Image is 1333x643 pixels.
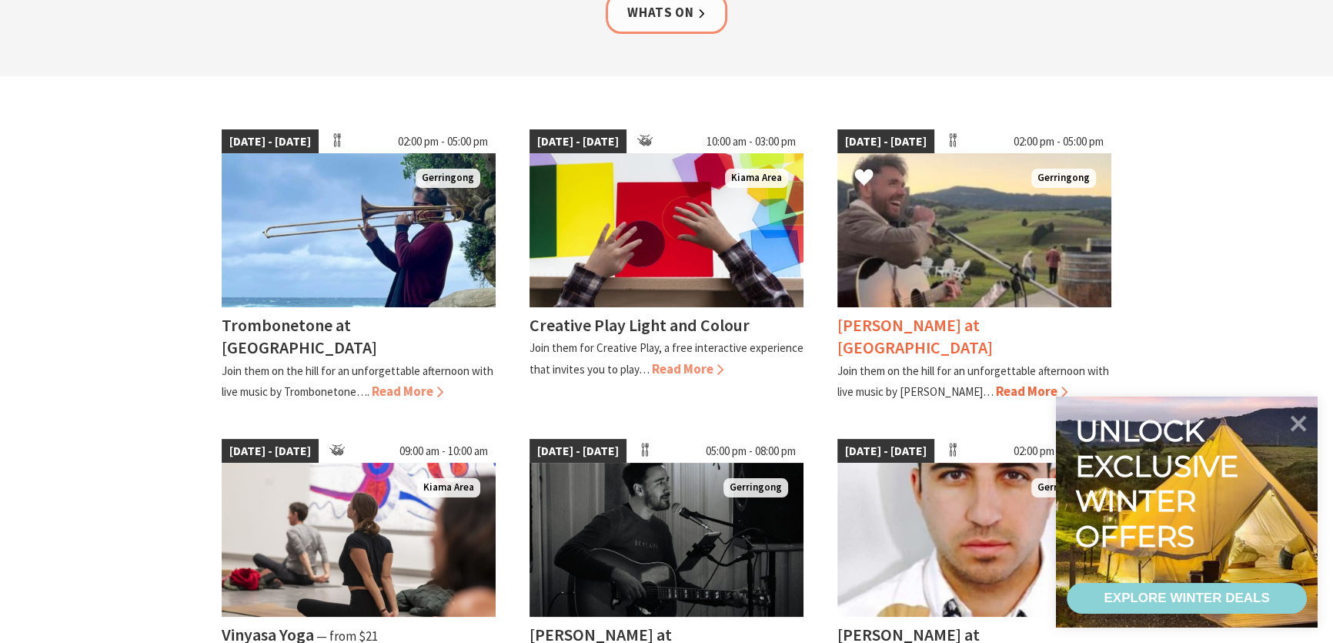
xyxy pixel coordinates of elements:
[222,129,496,402] a: [DATE] - [DATE] 02:00 pm - 05:00 pm Trombonetone Gerringong Trombonetone at [GEOGRAPHIC_DATA] Joi...
[222,463,496,617] img: Three participants sit on their yoga mat in the Art Museum stretching with paintings behind
[530,439,626,464] span: [DATE] - [DATE]
[372,383,443,400] span: Read More
[1006,129,1111,154] span: 02:00 pm - 05:00 pm
[530,463,803,617] img: Matt Dundas
[837,129,1111,402] a: [DATE] - [DATE] 02:00 pm - 05:00 pm James Burton Gerringong [PERSON_NAME] at [GEOGRAPHIC_DATA] Jo...
[417,478,480,497] span: Kiama Area
[699,129,803,154] span: 10:00 am - 03:00 pm
[530,129,626,154] span: [DATE] - [DATE]
[837,363,1109,399] p: Join them on the hill for an unforgettable afternoon with live music by [PERSON_NAME]…
[392,439,496,464] span: 09:00 am - 10:00 am
[1031,169,1096,188] span: Gerringong
[996,383,1067,400] span: Read More
[222,439,319,464] span: [DATE] - [DATE]
[1067,583,1307,614] a: EXPLORE WINTER DEALS
[837,439,934,464] span: [DATE] - [DATE]
[837,153,1111,307] img: James Burton
[530,129,803,402] a: [DATE] - [DATE] 10:00 am - 03:00 pm Aerial view of a child playing with multi colour shape cut ou...
[725,169,788,188] span: Kiama Area
[723,478,788,497] span: Gerringong
[222,129,319,154] span: [DATE] - [DATE]
[1006,439,1111,464] span: 02:00 pm - 08:00 pm
[390,129,496,154] span: 02:00 pm - 05:00 pm
[1031,478,1096,497] span: Gerringong
[652,360,723,377] span: Read More
[839,152,889,205] button: Click to Favourite James Burton at Crooked River Estate
[530,340,803,376] p: Join them for Creative Play, a free interactive experience that invites you to play…
[530,153,803,307] img: Aerial view of a child playing with multi colour shape cut outs as part of Creative Play
[222,153,496,307] img: Trombonetone
[698,439,803,464] span: 05:00 pm - 08:00 pm
[837,314,993,358] h4: [PERSON_NAME] at [GEOGRAPHIC_DATA]
[416,169,480,188] span: Gerringong
[222,363,493,399] p: Join them on the hill for an unforgettable afternoon with live music by Trombonetone….
[837,129,934,154] span: [DATE] - [DATE]
[222,314,377,358] h4: Trombonetone at [GEOGRAPHIC_DATA]
[1075,414,1245,554] div: Unlock exclusive winter offers
[837,463,1111,617] img: Jason Invernon
[1104,583,1269,614] div: EXPLORE WINTER DEALS
[530,314,750,336] h4: Creative Play Light and Colour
